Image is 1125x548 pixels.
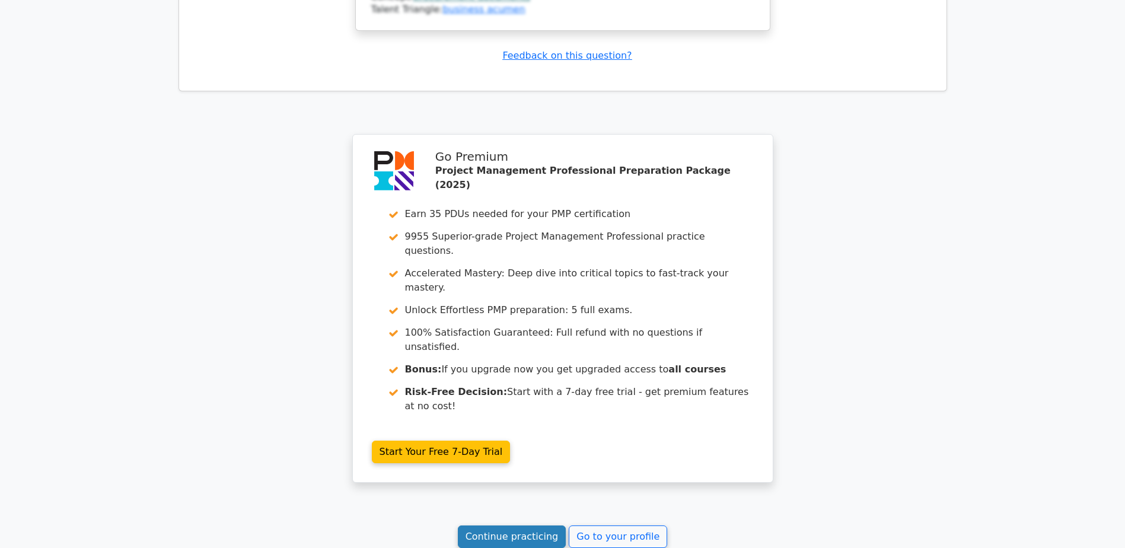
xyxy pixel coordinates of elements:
[458,525,566,548] a: Continue practicing
[502,50,632,61] a: Feedback on this question?
[372,441,511,463] a: Start Your Free 7-Day Trial
[569,525,667,548] a: Go to your profile
[442,4,525,15] a: business acumen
